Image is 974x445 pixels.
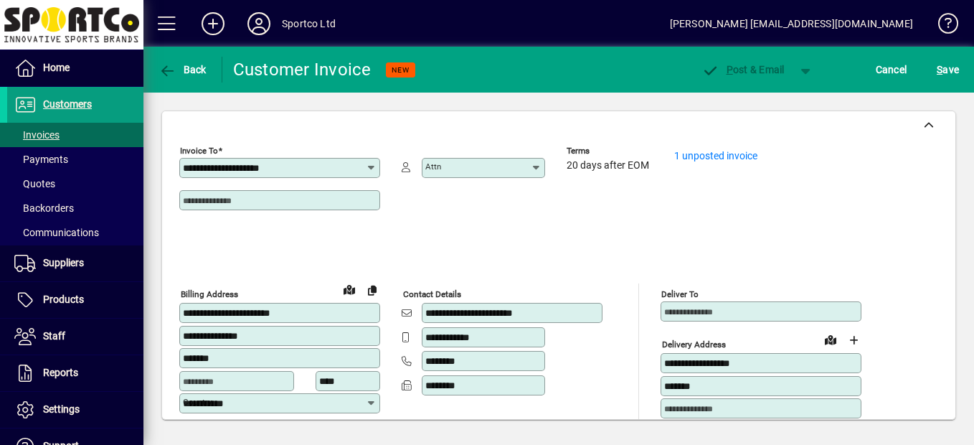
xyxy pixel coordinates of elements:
[392,65,410,75] span: NEW
[361,278,384,301] button: Copy to Delivery address
[143,57,222,83] app-page-header-button: Back
[694,57,792,83] button: Post & Email
[43,367,78,378] span: Reports
[727,64,733,75] span: P
[7,319,143,355] a: Staff
[701,64,785,75] span: ost & Email
[7,355,143,391] a: Reports
[43,257,84,268] span: Suppliers
[236,11,282,37] button: Profile
[567,146,653,156] span: Terms
[43,330,65,342] span: Staff
[661,289,699,299] mat-label: Deliver To
[233,58,372,81] div: Customer Invoice
[14,227,99,238] span: Communications
[7,123,143,147] a: Invoices
[7,220,143,245] a: Communications
[937,58,959,81] span: ave
[933,57,963,83] button: Save
[14,178,55,189] span: Quotes
[670,12,913,35] div: [PERSON_NAME] [EMAIL_ADDRESS][DOMAIN_NAME]
[927,3,956,50] a: Knowledge Base
[7,50,143,86] a: Home
[567,160,649,172] span: 20 days after EOM
[155,57,210,83] button: Back
[183,397,212,407] mat-label: Country
[7,196,143,220] a: Backorders
[425,161,441,172] mat-label: Attn
[14,129,60,141] span: Invoices
[190,11,236,37] button: Add
[180,146,218,156] mat-label: Invoice To
[14,202,74,214] span: Backorders
[14,154,68,165] span: Payments
[872,57,911,83] button: Cancel
[338,278,361,301] a: View on map
[43,98,92,110] span: Customers
[7,282,143,318] a: Products
[159,64,207,75] span: Back
[819,328,842,351] a: View on map
[282,12,336,35] div: Sportco Ltd
[7,392,143,428] a: Settings
[43,62,70,73] span: Home
[7,172,143,196] a: Quotes
[7,245,143,281] a: Suppliers
[937,64,942,75] span: S
[7,147,143,172] a: Payments
[842,329,865,352] button: Choose address
[43,403,80,415] span: Settings
[674,150,757,161] a: 1 unposted invoice
[876,58,907,81] span: Cancel
[43,294,84,305] span: Products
